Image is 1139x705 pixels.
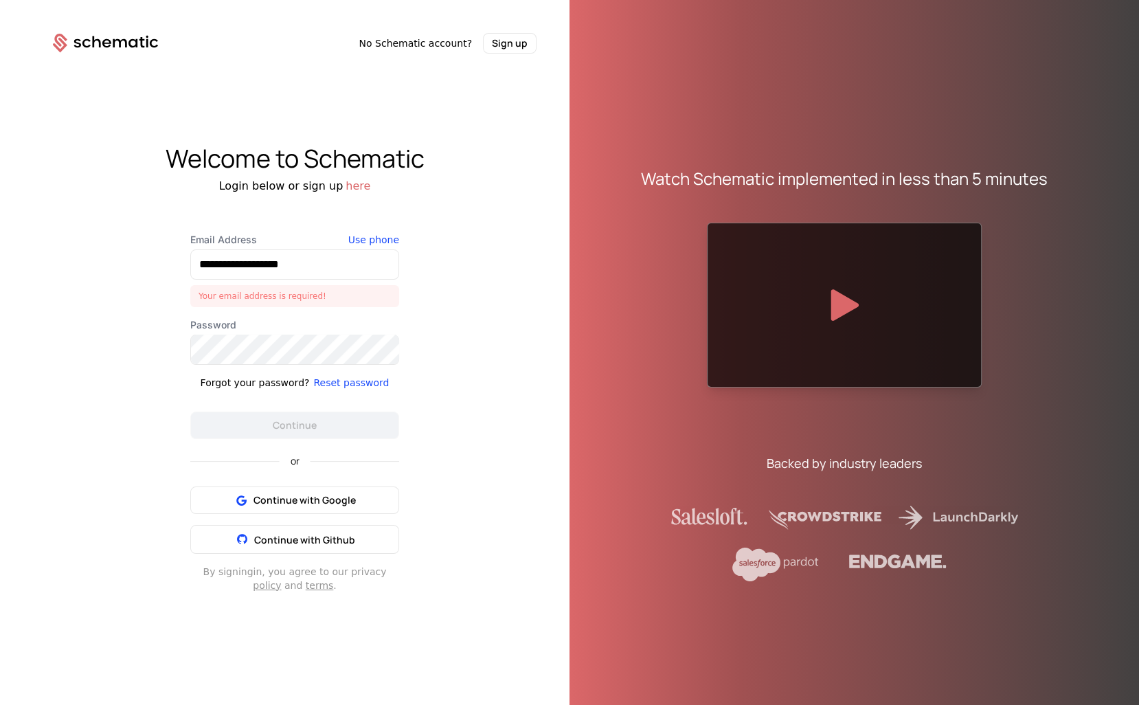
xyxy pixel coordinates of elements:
[20,145,569,172] div: Welcome to Schematic
[483,33,537,54] button: Sign up
[190,412,399,439] button: Continue
[201,376,310,390] div: Forgot your password?
[253,493,356,507] span: Continue with Google
[346,178,370,194] button: here
[359,36,472,50] span: No Schematic account?
[190,565,399,592] div: By signing in , you agree to our privacy and .
[190,318,399,332] label: Password
[20,178,569,194] div: Login below or sign up
[280,456,311,466] span: or
[190,486,399,514] button: Continue with Google
[190,233,399,247] label: Email Address
[190,525,399,554] button: Continue with Github
[253,580,281,591] a: policy
[767,454,922,473] div: Backed by industry leaders
[313,376,389,390] button: Reset password
[641,168,1048,190] div: Watch Schematic implemented in less than 5 minutes
[306,580,334,591] a: terms
[190,285,399,307] div: Your email address is required!
[254,533,355,546] span: Continue with Github
[348,233,399,247] button: Use phone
